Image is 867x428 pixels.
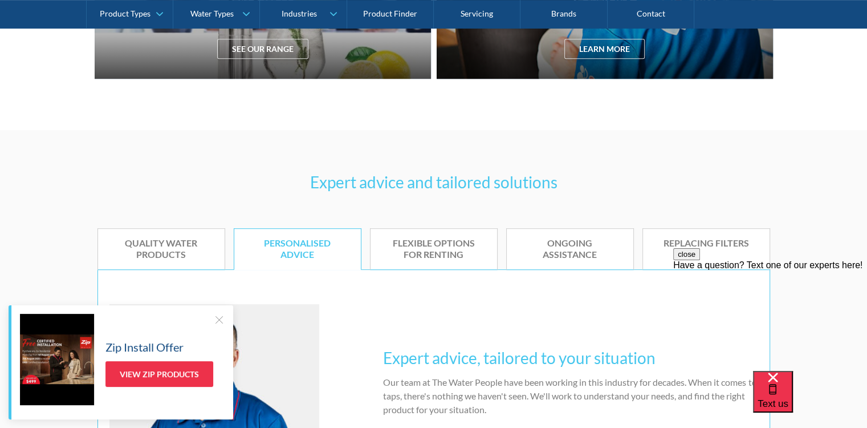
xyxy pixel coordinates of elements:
h5: Zip Install Offer [105,338,184,356]
img: Zip Install Offer [20,314,94,405]
div: Replacing Filters [660,237,752,249]
iframe: podium webchat widget bubble [753,371,867,428]
div: Water Types [190,9,234,19]
div: See our range [217,39,308,59]
h3: Expert advice and tailored solutions [97,170,770,194]
div: Personalised advice [251,237,344,261]
div: Ongoing assistance [524,237,616,261]
div: Product Types [100,9,150,19]
div: Industries [281,9,316,19]
h3: Expert advice, tailored to your situation [383,346,758,370]
p: Our team at The Water People have been working in this industry for decades. When it comes to tap... [383,375,758,417]
div: Learn more [564,39,645,59]
div: Flexible options for renting [388,237,480,261]
div: Quality water products [115,237,207,261]
iframe: podium webchat widget prompt [673,248,867,385]
a: View Zip Products [105,361,213,387]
